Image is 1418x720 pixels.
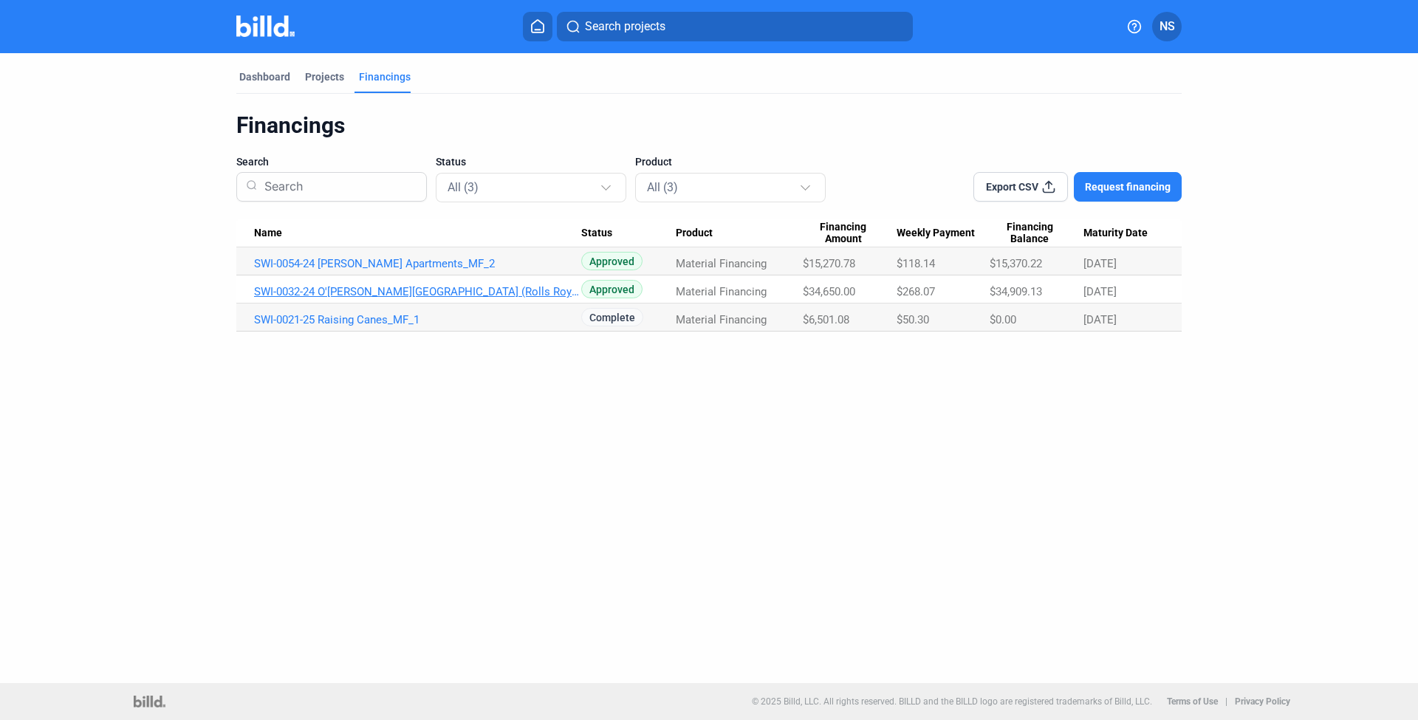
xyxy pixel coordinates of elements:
button: Search projects [557,12,913,41]
div: Projects [305,69,344,84]
div: Financing Amount [803,221,897,246]
img: Billd Company Logo [236,16,295,37]
span: $15,270.78 [803,257,855,270]
span: Status [581,227,612,240]
span: [DATE] [1083,285,1117,298]
span: Material Financing [676,257,767,270]
span: Product [635,154,672,169]
span: Weekly Payment [897,227,975,240]
p: © 2025 Billd, LLC. All rights reserved. BILLD and the BILLD logo are registered trademarks of Bil... [752,696,1152,707]
span: Search [236,154,269,169]
span: Complete [581,308,643,326]
span: $15,370.22 [990,257,1042,270]
span: Maturity Date [1083,227,1148,240]
p: | [1225,696,1227,707]
span: [DATE] [1083,257,1117,270]
span: Search projects [585,18,665,35]
span: $34,909.13 [990,285,1042,298]
a: SWI-0032-24 O'[PERSON_NAME][GEOGRAPHIC_DATA] (Rolls Royce)_MF_1 [254,285,581,298]
span: $268.07 [897,285,935,298]
img: logo [134,696,165,707]
span: $118.14 [897,257,935,270]
span: $50.30 [897,313,929,326]
span: Request financing [1085,179,1171,194]
span: Export CSV [986,179,1038,194]
button: Request financing [1074,172,1182,202]
div: Status [581,227,677,240]
span: NS [1160,18,1175,35]
button: Export CSV [973,172,1068,202]
div: Financings [236,112,1182,140]
span: Status [436,154,466,169]
span: Product [676,227,713,240]
div: Weekly Payment [897,227,989,240]
b: Terms of Use [1167,696,1218,707]
div: Financings [359,69,411,84]
span: Approved [581,252,643,270]
span: $6,501.08 [803,313,849,326]
a: SWI-0021-25 Raising Canes_MF_1 [254,313,581,326]
span: Approved [581,280,643,298]
span: Name [254,227,282,240]
div: Maturity Date [1083,227,1164,240]
input: Search [258,168,417,206]
button: NS [1152,12,1182,41]
span: Material Financing [676,313,767,326]
span: Financing Balance [990,221,1070,246]
div: Product [676,227,803,240]
span: Material Financing [676,285,767,298]
span: [DATE] [1083,313,1117,326]
div: Dashboard [239,69,290,84]
mat-select-trigger: All (3) [647,180,678,194]
div: Financing Balance [990,221,1083,246]
div: Name [254,227,581,240]
a: SWI-0054-24 [PERSON_NAME] Apartments_MF_2 [254,257,581,270]
span: $34,650.00 [803,285,855,298]
span: Financing Amount [803,221,883,246]
b: Privacy Policy [1235,696,1290,707]
mat-select-trigger: All (3) [448,180,479,194]
span: $0.00 [990,313,1016,326]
